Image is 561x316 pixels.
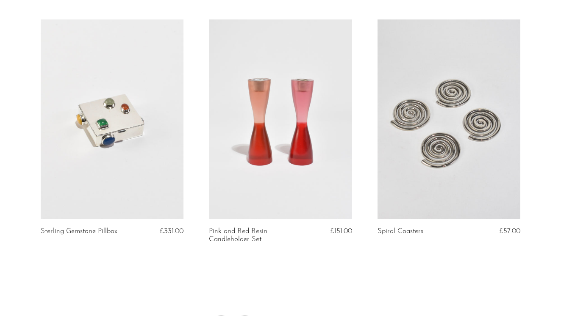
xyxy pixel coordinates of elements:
a: Sterling Gemstone Pillbox [41,228,117,235]
a: Spiral Coasters [378,228,423,235]
span: £151.00 [330,228,352,235]
span: £331.00 [160,228,183,235]
a: Pink and Red Resin Candleholder Set [209,228,304,243]
span: £57.00 [499,228,520,235]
